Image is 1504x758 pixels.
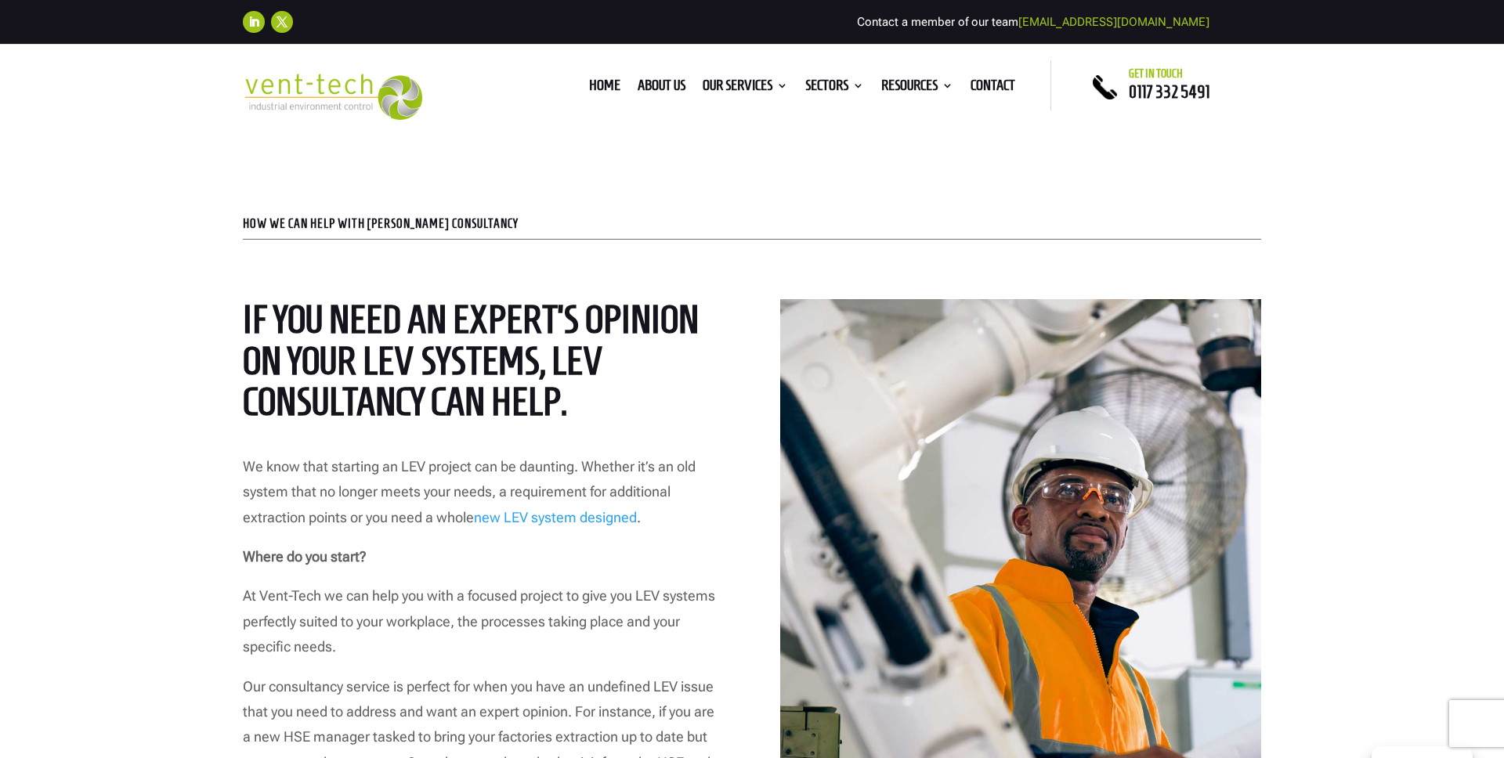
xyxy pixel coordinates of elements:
[243,548,367,565] strong: Where do you start?
[243,299,724,431] h2: If you need an expert’s opinion on your LEV systems, LEV Consultancy can help.
[1129,82,1209,101] a: 0117 332 5491
[703,80,788,97] a: Our Services
[243,218,1261,230] p: HOW WE CAN HELP WITH [PERSON_NAME] CONSULTANCY
[243,11,265,33] a: Follow on LinkedIn
[971,80,1015,97] a: Contact
[1129,67,1183,80] span: Get in touch
[271,11,293,33] a: Follow on X
[881,80,953,97] a: Resources
[589,80,620,97] a: Home
[1018,15,1209,29] a: [EMAIL_ADDRESS][DOMAIN_NAME]
[243,454,724,544] p: We know that starting an LEV project can be daunting. Whether it’s an old system that no longer m...
[805,80,864,97] a: Sectors
[857,15,1209,29] span: Contact a member of our team
[638,80,685,97] a: About us
[474,509,637,525] a: new LEV system designed
[243,74,422,120] img: 2023-09-27T08_35_16.549ZVENT-TECH---Clear-background
[243,583,724,673] p: At Vent-Tech we can help you with a focused project to give you LEV systems perfectly suited to y...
